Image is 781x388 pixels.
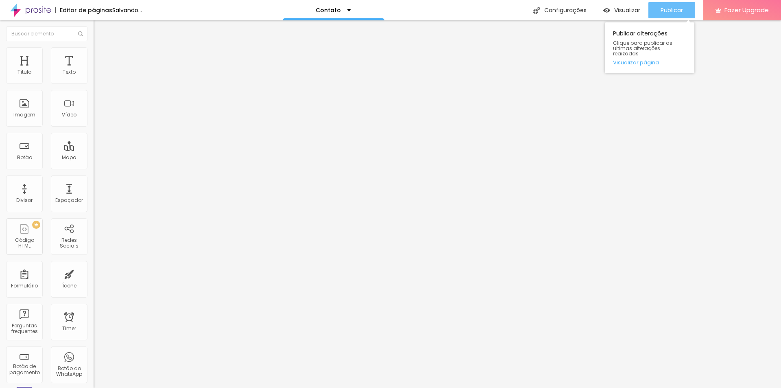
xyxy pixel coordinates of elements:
div: Editor de páginas [55,7,112,13]
div: Botão de pagamento [8,364,40,375]
div: Divisor [16,197,33,203]
div: Redes Sociais [53,237,85,249]
span: Publicar [661,7,683,13]
div: Perguntas frequentes [8,323,40,335]
div: Timer [62,326,76,331]
div: Código HTML [8,237,40,249]
iframe: Editor [94,20,781,388]
div: Vídeo [62,112,76,118]
img: view-1.svg [603,7,610,14]
span: Fazer Upgrade [724,7,769,13]
div: Imagem [13,112,35,118]
input: Buscar elemento [6,26,87,41]
button: Visualizar [595,2,648,18]
button: Publicar [648,2,695,18]
span: Visualizar [614,7,640,13]
div: Formulário [11,283,38,289]
div: Salvando... [112,7,142,13]
div: Botão [17,155,32,160]
img: Icone [533,7,540,14]
div: Mapa [62,155,76,160]
span: Clique para publicar as ultimas alterações reaizadas [613,40,686,57]
div: Título [17,69,31,75]
div: Publicar alterações [605,22,694,73]
div: Botão do WhatsApp [53,366,85,377]
div: Texto [63,69,76,75]
a: Visualizar página [613,60,686,65]
div: Ícone [62,283,76,289]
p: Contato [316,7,341,13]
div: Espaçador [55,197,83,203]
img: Icone [78,31,83,36]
